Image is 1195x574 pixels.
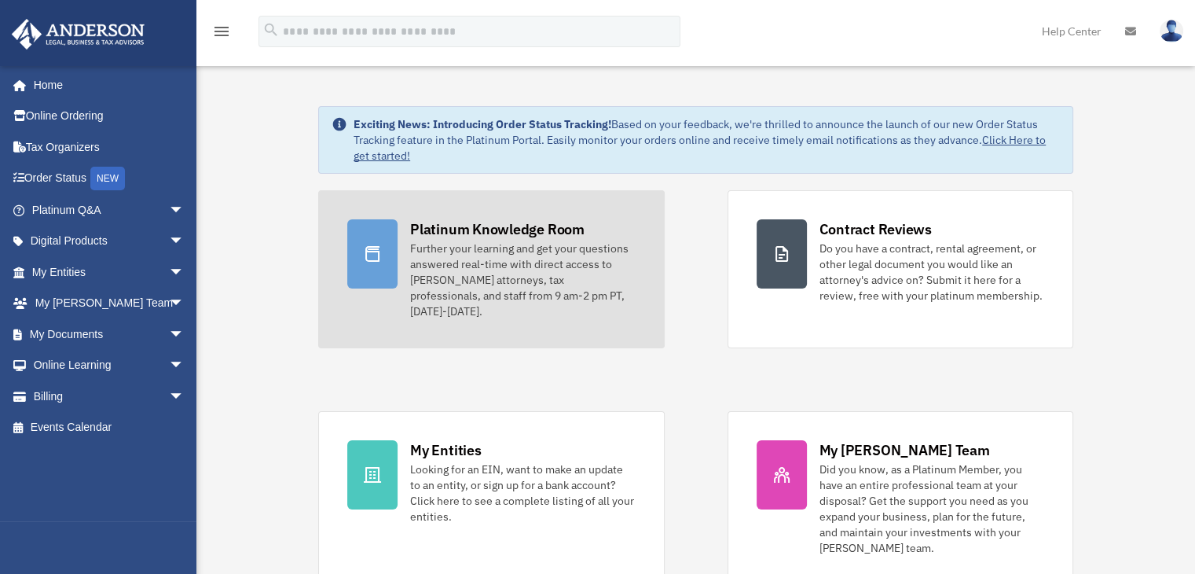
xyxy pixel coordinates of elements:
a: Events Calendar [11,412,208,443]
span: arrow_drop_down [169,350,200,382]
a: Contract Reviews Do you have a contract, rental agreement, or other legal document you would like... [728,190,1073,348]
span: arrow_drop_down [169,381,200,413]
a: menu [212,28,231,41]
div: Further your learning and get your questions answered real-time with direct access to [PERSON_NAM... [410,241,635,319]
a: Home [11,69,200,101]
a: Platinum Q&Aarrow_drop_down [11,194,208,226]
img: Anderson Advisors Platinum Portal [7,19,149,50]
img: User Pic [1160,20,1183,42]
a: Order StatusNEW [11,163,208,195]
span: arrow_drop_down [169,226,200,258]
a: Click Here to get started! [354,133,1046,163]
a: Online Ordering [11,101,208,132]
span: arrow_drop_down [169,256,200,289]
a: Digital Productsarrow_drop_down [11,226,208,257]
a: Platinum Knowledge Room Further your learning and get your questions answered real-time with dire... [318,190,664,348]
div: NEW [90,167,125,190]
div: My [PERSON_NAME] Team [819,440,990,460]
div: Did you know, as a Platinum Member, you have an entire professional team at your disposal? Get th... [819,462,1044,556]
span: arrow_drop_down [169,318,200,351]
div: Do you have a contract, rental agreement, or other legal document you would like an attorney's ad... [819,241,1044,304]
div: My Entities [410,440,481,460]
div: Platinum Knowledge Room [410,219,585,239]
i: search [262,21,280,39]
a: My [PERSON_NAME] Teamarrow_drop_down [11,288,208,319]
span: arrow_drop_down [169,288,200,320]
a: Tax Organizers [11,131,208,163]
a: My Documentsarrow_drop_down [11,318,208,350]
div: Contract Reviews [819,219,932,239]
strong: Exciting News: Introducing Order Status Tracking! [354,117,611,131]
div: Looking for an EIN, want to make an update to an entity, or sign up for a bank account? Click her... [410,462,635,524]
a: Online Learningarrow_drop_down [11,350,208,381]
a: Billingarrow_drop_down [11,381,208,412]
i: menu [212,22,231,41]
span: arrow_drop_down [169,194,200,226]
a: My Entitiesarrow_drop_down [11,256,208,288]
div: Based on your feedback, we're thrilled to announce the launch of our new Order Status Tracking fe... [354,116,1060,164]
